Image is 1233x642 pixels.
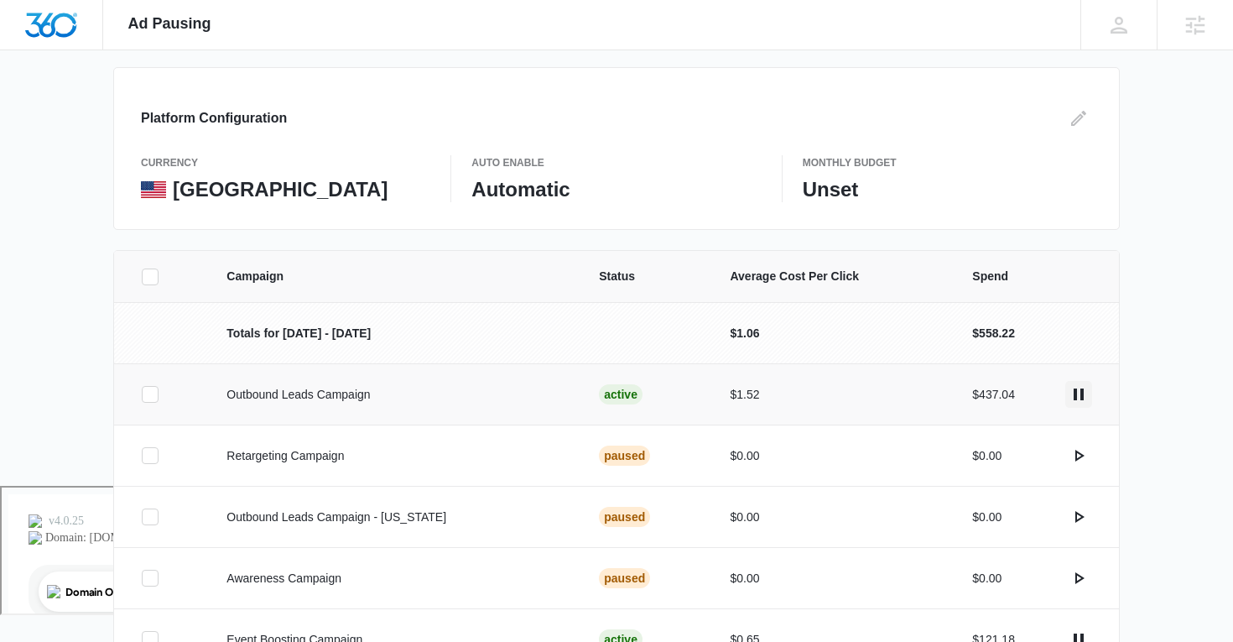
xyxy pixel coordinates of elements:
[803,177,1092,202] p: Unset
[730,386,932,404] p: $1.52
[599,446,650,466] div: Paused
[226,570,559,587] p: Awareness Campaign
[173,177,388,202] p: [GEOGRAPHIC_DATA]
[599,384,643,405] div: Active
[226,325,559,342] p: Totals for [DATE] - [DATE]
[141,181,166,198] img: United States
[141,155,430,170] p: currency
[972,447,1001,465] p: $0.00
[1065,504,1092,530] button: actions.activate
[730,509,932,526] p: $0.00
[45,97,59,111] img: tab_domain_overview_orange.svg
[27,44,40,57] img: website_grey.svg
[226,447,559,465] p: Retargeting Campaign
[972,386,1015,404] p: $437.04
[599,568,650,588] div: Paused
[972,509,1001,526] p: $0.00
[226,386,559,404] p: Outbound Leads Campaign
[471,155,761,170] p: Auto Enable
[730,447,932,465] p: $0.00
[1065,565,1092,592] button: actions.activate
[471,177,761,202] p: Automatic
[972,268,1092,285] span: Spend
[27,27,40,40] img: logo_orange.svg
[730,268,932,285] span: Average Cost Per Click
[599,507,650,527] div: Paused
[1065,442,1092,469] button: actions.activate
[64,99,150,110] div: Domain Overview
[141,108,287,128] h3: Platform Configuration
[1065,105,1092,132] button: Edit
[167,97,180,111] img: tab_keywords_by_traffic_grey.svg
[44,44,185,57] div: Domain: [DOMAIN_NAME]
[226,509,559,526] p: Outbound Leads Campaign - [US_STATE]
[1065,381,1092,408] button: actions.pause
[47,27,82,40] div: v 4.0.25
[972,570,1001,587] p: $0.00
[730,570,932,587] p: $0.00
[972,325,1015,342] p: $558.22
[599,268,689,285] span: Status
[226,268,559,285] span: Campaign
[730,325,932,342] p: $1.06
[803,155,1092,170] p: Monthly Budget
[128,15,211,33] span: Ad Pausing
[185,99,283,110] div: Keywords by Traffic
